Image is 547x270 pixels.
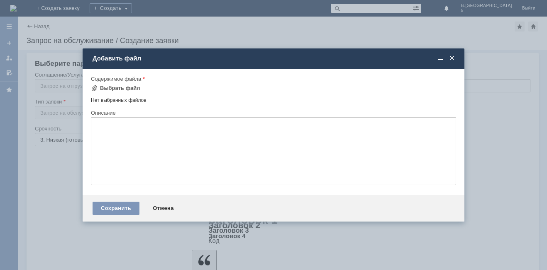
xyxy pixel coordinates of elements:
[3,3,121,17] div: Добрый день на ВН 5 требуются фасовочные пакеты 5 упаковок
[91,110,454,116] div: Описание
[93,55,456,62] div: Добавить файл
[91,76,454,82] div: Содержимое файла
[436,55,444,62] span: Свернуть (Ctrl + M)
[448,55,456,62] span: Закрыть
[100,85,140,92] div: Выбрать файл
[91,94,456,104] div: Нет выбранных файлов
